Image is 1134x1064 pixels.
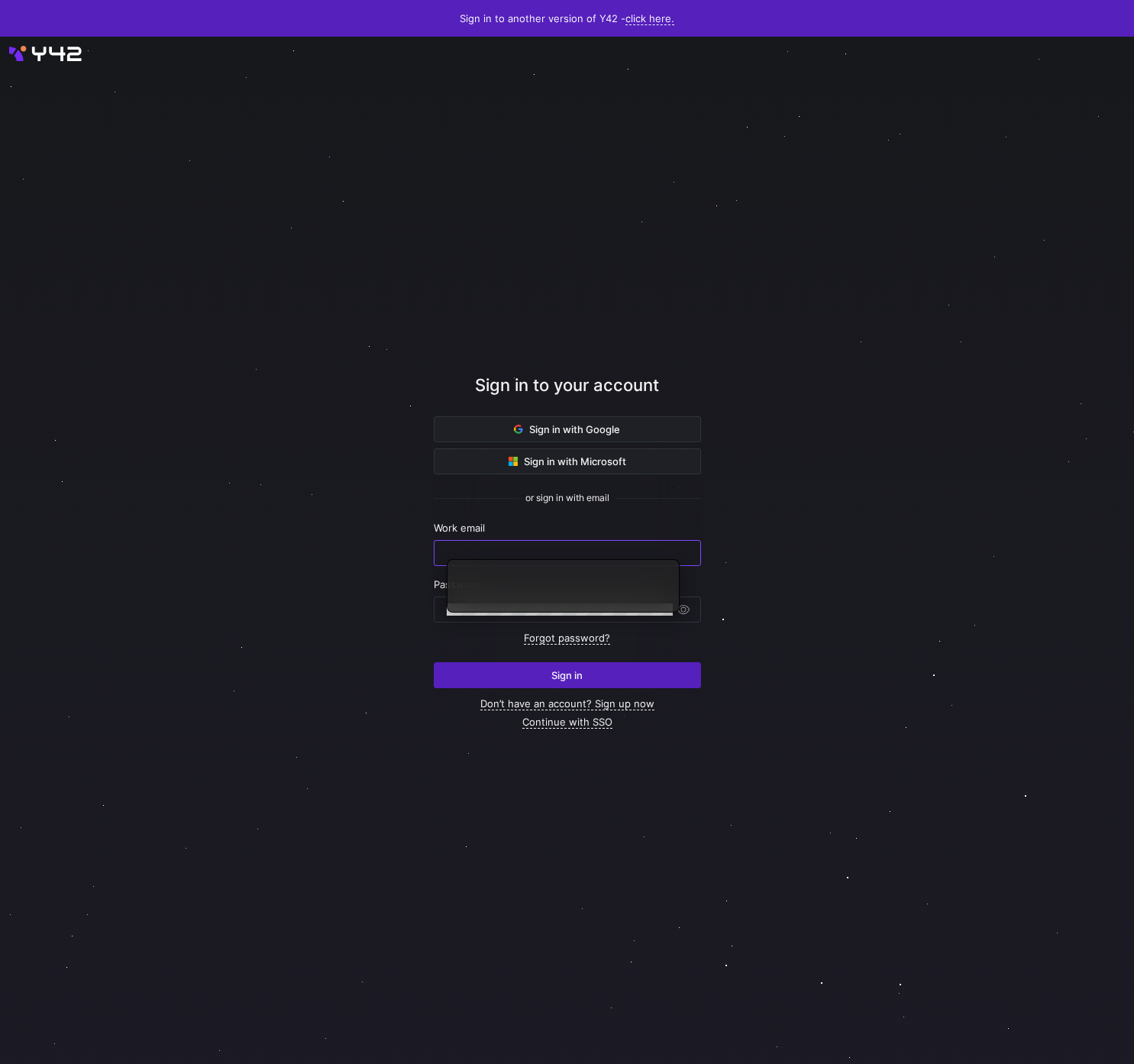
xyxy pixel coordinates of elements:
[509,455,626,467] span: Sign in with Microsoft
[524,632,610,645] a: Forgot password?
[525,493,609,503] span: or sign in with email
[480,697,654,710] a: Don’t have an account? Sign up now
[514,423,620,435] span: Sign in with Google
[434,373,701,416] div: Sign in to your account
[434,522,485,534] span: Work email
[434,416,701,442] button: Sign in with Google
[434,578,480,590] span: Password
[522,716,612,729] a: Continue with SSO
[551,669,583,681] span: Sign in
[434,662,701,688] button: Sign in
[434,448,701,474] button: Sign in with Microsoft
[625,12,674,25] a: click here.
